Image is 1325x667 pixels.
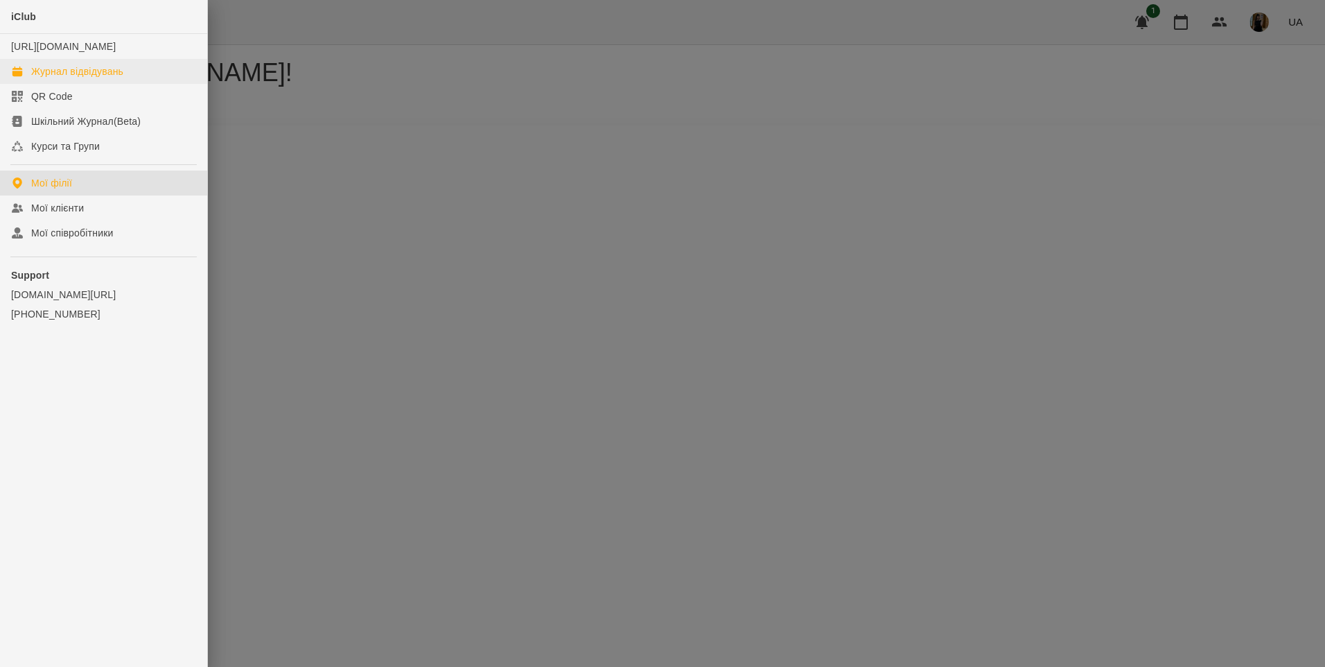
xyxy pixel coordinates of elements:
div: Мої філії [31,176,72,190]
div: Мої співробітники [31,226,114,240]
div: Мої клієнти [31,201,84,215]
div: Курси та Групи [31,139,100,153]
a: [PHONE_NUMBER] [11,307,196,321]
span: iClub [11,11,36,22]
a: [DOMAIN_NAME][URL] [11,288,196,302]
div: Журнал відвідувань [31,64,123,78]
div: Шкільний Журнал(Beta) [31,114,141,128]
div: QR Code [31,89,73,103]
a: [URL][DOMAIN_NAME] [11,41,116,52]
p: Support [11,268,196,282]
